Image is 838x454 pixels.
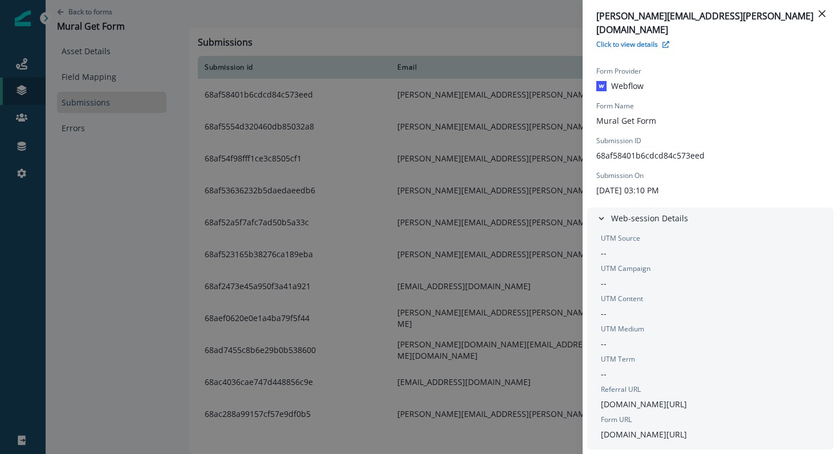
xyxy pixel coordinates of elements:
p: UTM Campaign [601,264,650,274]
p: UTM Medium [601,324,644,334]
p: [DOMAIN_NAME][URL] [601,428,687,440]
p: Webflow [611,80,644,92]
p: Mural Get Form [596,115,656,127]
p: [DATE] 03:10 PM [596,184,659,196]
p: Submission On [596,171,644,181]
button: Web-session Details [587,208,833,229]
p: Submission ID [596,136,641,146]
p: UTM Source [601,233,640,244]
p: UTM Term [601,354,635,364]
p: -- [601,277,607,289]
p: Form URL [601,415,632,425]
p: UTM Content [601,294,643,304]
p: -- [601,338,607,350]
p: [DOMAIN_NAME][URL] [601,398,687,410]
p: Form Name [596,101,634,111]
p: Web-session Details [611,212,688,224]
img: Webflow [596,81,607,91]
p: -- [601,247,607,259]
p: Form Provider [596,66,641,76]
p: Referral URL [601,384,641,395]
p: [PERSON_NAME][EMAIL_ADDRESS][PERSON_NAME][DOMAIN_NAME] [596,9,824,37]
button: Close [813,5,831,23]
p: 68af58401b6cdcd84c573eed [596,149,705,161]
p: -- [601,368,607,380]
p: -- [601,307,607,319]
div: Web-session Details [587,229,833,449]
button: Click to view details [596,39,669,49]
p: Click to view details [596,39,658,49]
